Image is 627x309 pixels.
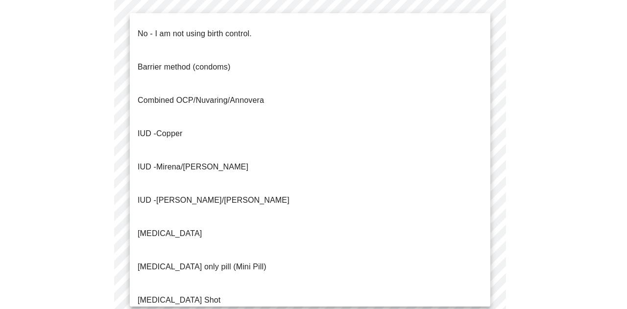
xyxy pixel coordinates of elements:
[138,194,289,206] p: [PERSON_NAME]/[PERSON_NAME]
[156,163,248,171] span: Mirena/[PERSON_NAME]
[138,196,156,204] span: IUD -
[138,294,220,306] p: [MEDICAL_DATA] Shot
[138,95,264,106] p: Combined OCP/Nuvaring/Annovera
[138,261,266,273] p: [MEDICAL_DATA] only pill (Mini Pill)
[138,129,156,138] span: IUD -
[138,28,252,40] p: No - I am not using birth control.
[138,128,182,140] p: Copper
[138,61,230,73] p: Barrier method (condoms)
[138,161,248,173] p: IUD -
[138,228,202,239] p: [MEDICAL_DATA]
